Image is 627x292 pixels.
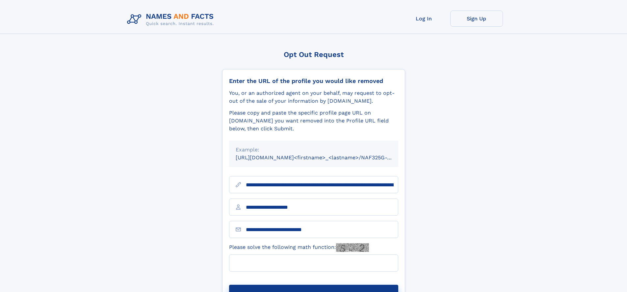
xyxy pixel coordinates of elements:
div: Please copy and paste the specific profile page URL on [DOMAIN_NAME] you want removed into the Pr... [229,109,398,133]
div: You, or an authorized agent on your behalf, may request to opt-out of the sale of your informatio... [229,89,398,105]
div: Example: [236,146,392,154]
div: Opt Out Request [222,50,405,59]
img: Logo Names and Facts [124,11,219,28]
label: Please solve the following math function: [229,243,369,252]
small: [URL][DOMAIN_NAME]<firstname>_<lastname>/NAF325G-xxxxxxxx [236,154,411,161]
a: Log In [398,11,450,27]
div: Enter the URL of the profile you would like removed [229,77,398,85]
a: Sign Up [450,11,503,27]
